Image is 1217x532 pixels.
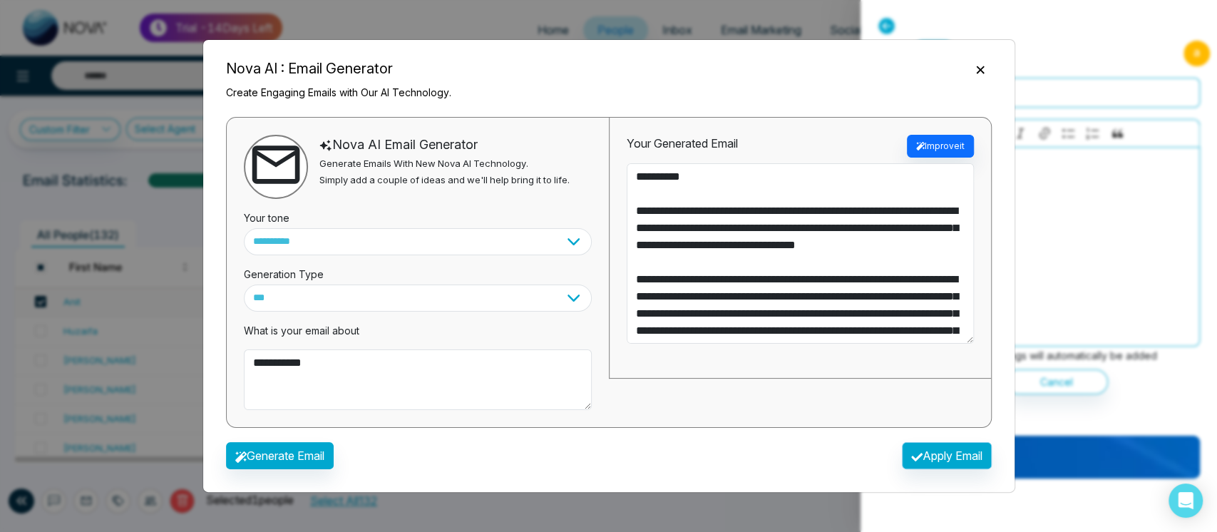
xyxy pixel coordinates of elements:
div: Nova AI Email Generator [319,135,570,154]
button: Apply Email [902,442,992,469]
button: Close [969,60,992,78]
button: Generate Email [226,442,334,469]
div: Generation Type [244,255,592,285]
p: Simply add a couple of ideas and we'll help bring it to life. [319,173,570,188]
p: Generate Emails With New Nova AI Technology. [319,157,570,171]
h5: Nova AI : Email Generator [226,58,451,79]
div: Your Generated Email [627,135,738,158]
div: Open Intercom Messenger [1169,484,1203,518]
div: Your tone [244,199,592,228]
p: Create Engaging Emails with Our AI Technology. [226,85,451,100]
p: What is your email about [244,323,592,338]
button: Improveit [907,135,974,158]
